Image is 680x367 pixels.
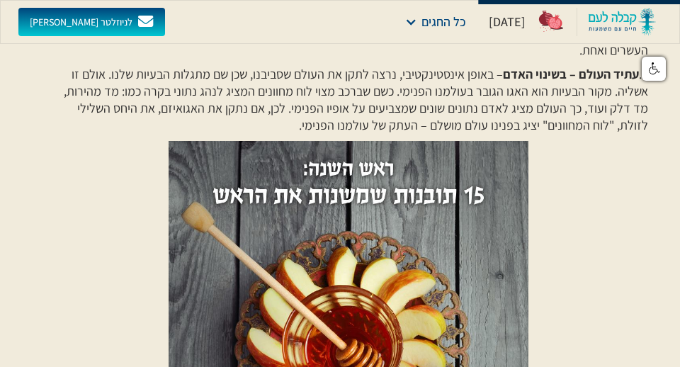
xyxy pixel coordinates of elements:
a: [PERSON_NAME] לניוזלטר [18,8,165,36]
p: 6. – באופן אינסטינקטיבי, נרצה לתקן את העולם שסביבנו, שכן שם מתגלות הבעיות שלנו. אולם זו אשליה. מק... [49,66,648,134]
strong: עתיד העולם – בשינוי האדם [503,66,639,82]
a: לחץ להפעלת אפשרויות נגישות [642,57,666,81]
div: [DATE] [489,13,526,30]
div: [PERSON_NAME] לניוזלטר [30,16,132,28]
div: כל החגים [421,12,466,32]
a: [DATE] [483,8,571,36]
div: כל החגים [399,8,472,36]
img: נגישות [649,62,662,75]
img: kabbalah-laam-logo-colored-transparent [589,8,657,36]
